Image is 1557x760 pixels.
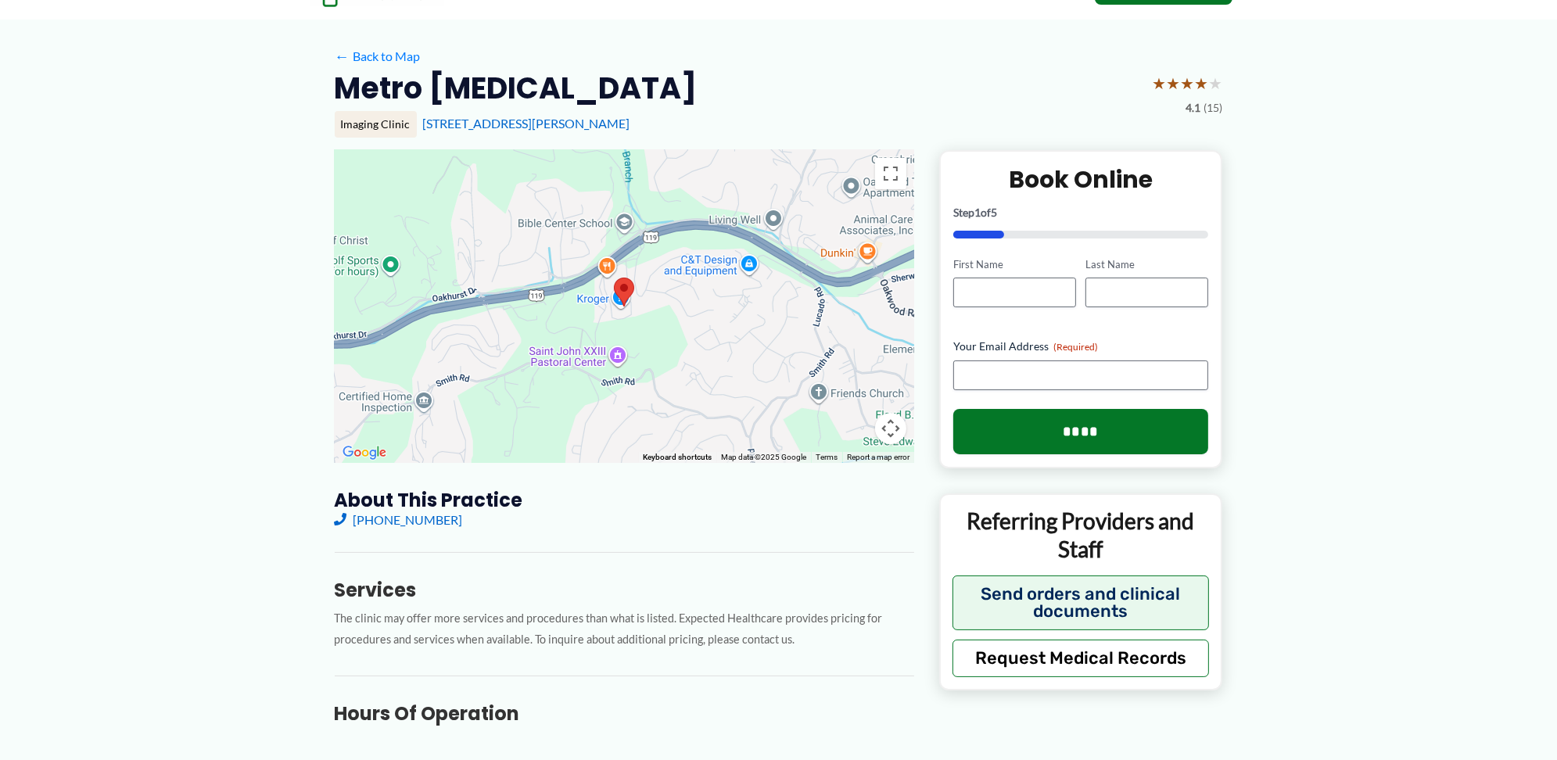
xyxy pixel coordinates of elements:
[335,488,914,512] h3: About this practice
[952,640,1210,677] button: Request Medical Records
[816,453,838,461] a: Terms (opens in new tab)
[1053,341,1098,353] span: (Required)
[335,111,417,138] div: Imaging Clinic
[952,575,1210,630] button: Send orders and clinical documents
[1167,69,1181,98] span: ★
[335,45,420,68] a: ←Back to Map
[1085,257,1208,272] label: Last Name
[423,116,630,131] a: [STREET_ADDRESS][PERSON_NAME]
[1204,98,1223,118] span: (15)
[953,164,1209,195] h2: Book Online
[335,578,914,602] h3: Services
[335,69,698,107] h2: Metro [MEDICAL_DATA]
[847,453,909,461] a: Report a map error
[1153,69,1167,98] span: ★
[952,507,1210,564] p: Referring Providers and Staff
[335,608,914,651] p: The clinic may offer more services and procedures than what is listed. Expected Healthcare provid...
[875,413,906,444] button: Map camera controls
[339,443,390,463] img: Google
[1181,69,1195,98] span: ★
[953,207,1209,218] p: Step of
[1195,69,1209,98] span: ★
[339,443,390,463] a: Open this area in Google Maps (opens a new window)
[335,701,914,726] h3: Hours of Operation
[335,512,463,527] a: [PHONE_NUMBER]
[1209,69,1223,98] span: ★
[1186,98,1201,118] span: 4.1
[875,158,906,189] button: Toggle fullscreen view
[974,206,981,219] span: 1
[643,452,712,463] button: Keyboard shortcuts
[953,257,1076,272] label: First Name
[721,453,806,461] span: Map data ©2025 Google
[953,339,1209,354] label: Your Email Address
[991,206,997,219] span: 5
[335,48,350,63] span: ←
